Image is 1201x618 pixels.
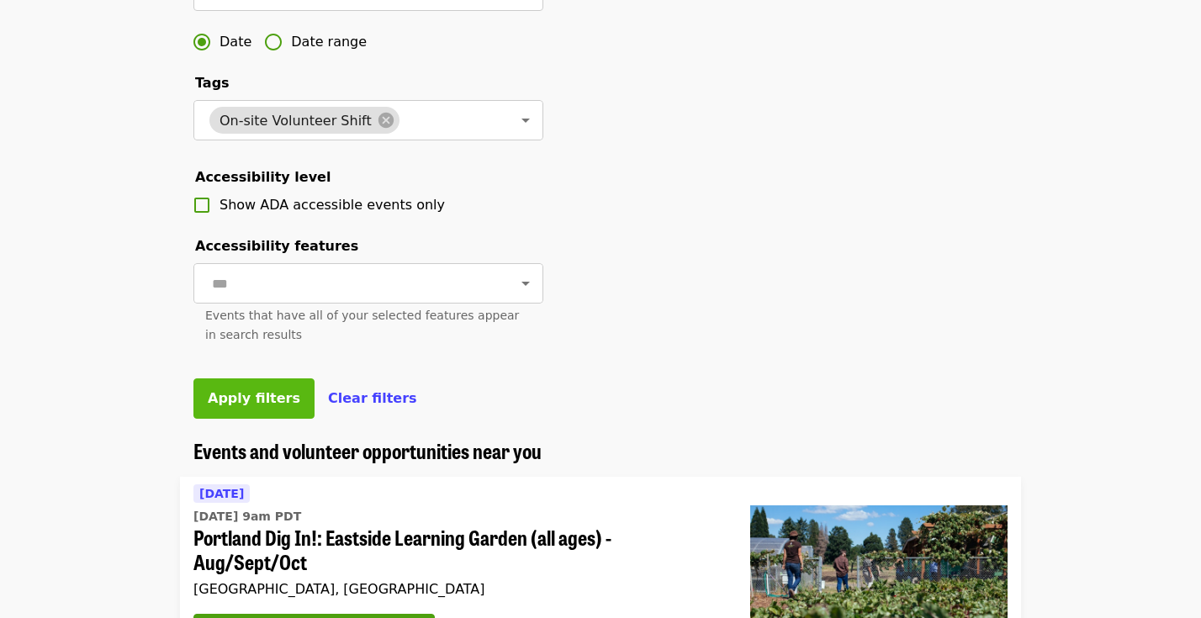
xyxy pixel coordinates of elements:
[195,75,230,91] span: Tags
[195,169,331,185] span: Accessibility level
[193,378,315,419] button: Apply filters
[514,108,537,132] button: Open
[328,388,417,409] button: Clear filters
[199,487,244,500] span: [DATE]
[209,107,399,134] div: On-site Volunteer Shift
[208,390,300,406] span: Apply filters
[193,581,723,597] div: [GEOGRAPHIC_DATA], [GEOGRAPHIC_DATA]
[291,32,367,52] span: Date range
[514,272,537,295] button: Open
[193,508,301,526] time: [DATE] 9am PDT
[205,309,519,341] span: Events that have all of your selected features appear in search results
[209,113,382,129] span: On-site Volunteer Shift
[328,390,417,406] span: Clear filters
[195,238,358,254] span: Accessibility features
[220,197,445,213] span: Show ADA accessible events only
[193,526,723,574] span: Portland Dig In!: Eastside Learning Garden (all ages) - Aug/Sept/Oct
[193,436,542,465] span: Events and volunteer opportunities near you
[220,32,251,52] span: Date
